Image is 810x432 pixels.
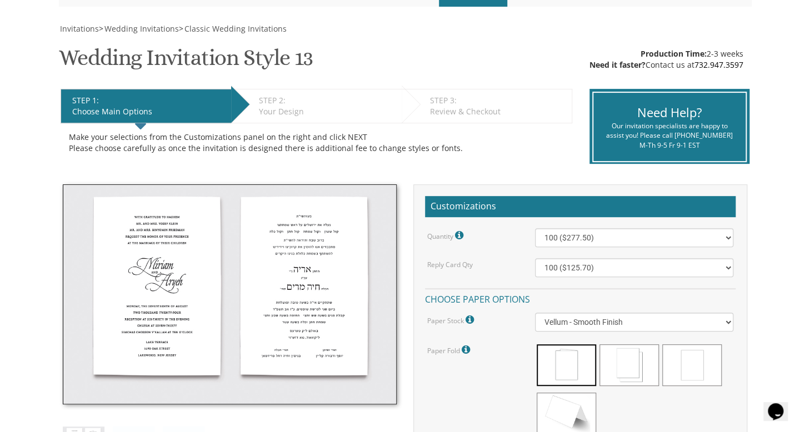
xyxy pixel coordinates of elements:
a: Classic Wedding Invitations [183,23,287,34]
div: Review & Checkout [429,106,566,117]
div: Our invitation specialists are happy to assist you! Please call [PHONE_NUMBER] M-Th 9-5 Fr 9-1 EST [602,121,737,149]
span: > [179,23,287,34]
h1: Wedding Invitation Style 13 [59,46,313,78]
span: Invitations [60,23,99,34]
span: Need it faster? [589,59,646,70]
img: style13_thumb.jpg [63,184,397,404]
div: Your Design [259,106,396,117]
div: Need Help? [602,104,737,121]
label: Reply Card Qty [427,260,473,269]
div: Make your selections from the Customizations panel on the right and click NEXT Please choose care... [69,132,564,154]
span: Production Time: [641,48,707,59]
span: Classic Wedding Invitations [184,23,287,34]
label: Paper Fold [427,343,473,357]
a: 732.947.3597 [694,59,743,70]
span: > [99,23,179,34]
a: Invitations [59,23,99,34]
div: STEP 1: [72,95,226,106]
iframe: chat widget [763,388,799,421]
div: 2-3 weeks Contact us at [589,48,743,71]
h2: Customizations [425,196,736,217]
div: STEP 3: [429,95,566,106]
span: Wedding Invitations [104,23,179,34]
h4: Choose paper options [425,288,736,308]
div: Choose Main Options [72,106,226,117]
a: Wedding Invitations [103,23,179,34]
div: STEP 2: [259,95,396,106]
label: Quantity [427,228,466,243]
label: Paper Stock [427,313,477,327]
